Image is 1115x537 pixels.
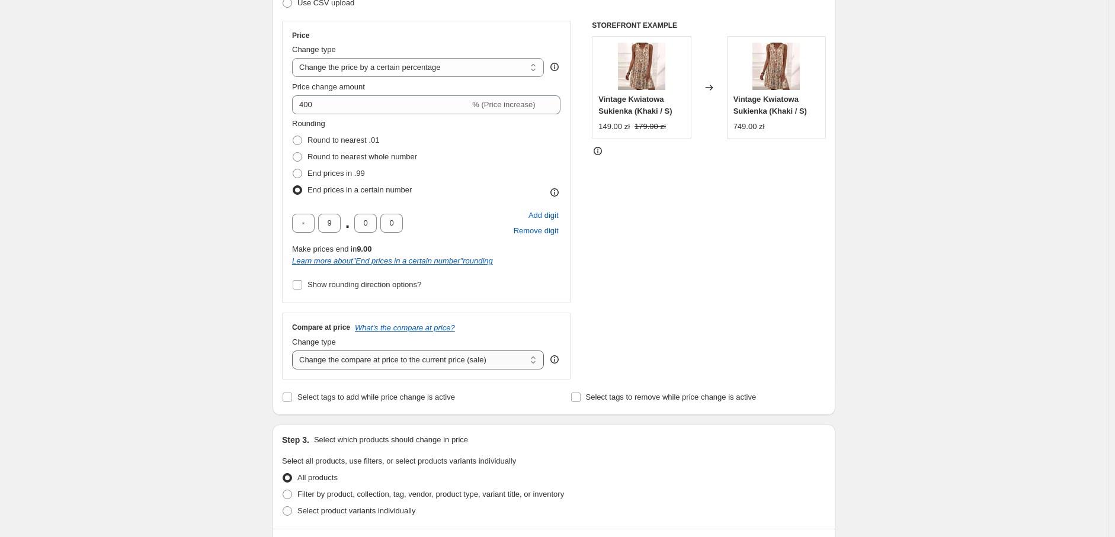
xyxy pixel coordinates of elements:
[292,245,371,253] span: Make prices end in
[282,456,516,465] span: Select all products, use filters, or select products variants individually
[598,95,672,115] span: Vintage Kwiatowa Sukienka (Khaki / S)
[733,95,807,115] span: Vintage Kwiatowa Sukienka (Khaki / S)
[472,100,535,109] span: % (Price increase)
[592,21,826,30] h6: STOREFRONT EXAMPLE
[307,185,412,194] span: End prices in a certain number
[292,45,336,54] span: Change type
[618,43,665,90] img: 11_3abb7c81-ef47-4d5e-897f-fea56bca588d_80x.jpg
[527,208,560,223] button: Add placeholder
[292,323,350,332] h3: Compare at price
[355,323,455,332] button: What's the compare at price?
[292,256,493,265] i: Learn more about " End prices in a certain number " rounding
[514,225,559,237] span: Remove digit
[292,214,315,233] input: ﹡
[292,337,336,346] span: Change type
[357,245,371,253] b: 9.00
[292,256,493,265] a: Learn more about"End prices in a certain number"rounding
[307,169,365,178] span: End prices in .99
[318,214,341,233] input: ﹡
[292,82,365,91] span: Price change amount
[307,136,379,144] span: Round to nearest .01
[292,95,470,114] input: -15
[512,223,560,239] button: Remove placeholder
[752,43,800,90] img: 11_3abb7c81-ef47-4d5e-897f-fea56bca588d_80x.jpg
[297,393,455,401] span: Select tags to add while price change is active
[297,506,415,515] span: Select product variants individually
[549,353,560,365] div: help
[292,119,325,128] span: Rounding
[344,214,351,233] span: .
[598,121,630,133] div: 149.00 zł
[733,121,765,133] div: 749.00 zł
[586,393,757,401] span: Select tags to remove while price change is active
[635,121,666,133] strike: 179.00 zł
[292,31,309,40] h3: Price
[314,434,468,446] p: Select which products should change in price
[549,61,560,73] div: help
[307,152,417,161] span: Round to nearest whole number
[297,490,564,499] span: Filter by product, collection, tag, vendor, product type, variant title, or inventory
[528,210,559,221] span: Add digit
[282,434,309,446] h2: Step 3.
[307,280,421,289] span: Show rounding direction options?
[380,214,403,233] input: ﹡
[297,473,338,482] span: All products
[354,214,377,233] input: ﹡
